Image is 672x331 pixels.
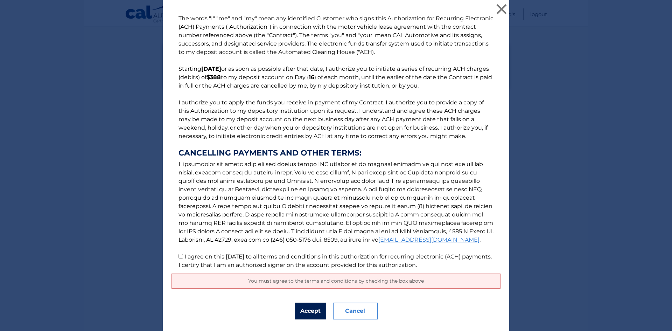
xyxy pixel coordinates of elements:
b: 16 [309,74,314,81]
label: I agree on this [DATE] to all terms and conditions in this authorization for recurring electronic... [178,253,492,268]
b: $388 [206,74,221,81]
button: × [495,2,509,16]
button: Cancel [333,303,378,319]
b: [DATE] [201,65,221,72]
button: Accept [295,303,326,319]
strong: CANCELLING PAYMENTS AND OTHER TERMS: [178,149,493,157]
p: The words "I" "me" and "my" mean any identified Customer who signs this Authorization for Recurri... [171,14,500,269]
span: You must agree to the terms and conditions by checking the box above [248,278,424,284]
a: [EMAIL_ADDRESS][DOMAIN_NAME] [378,236,479,243]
